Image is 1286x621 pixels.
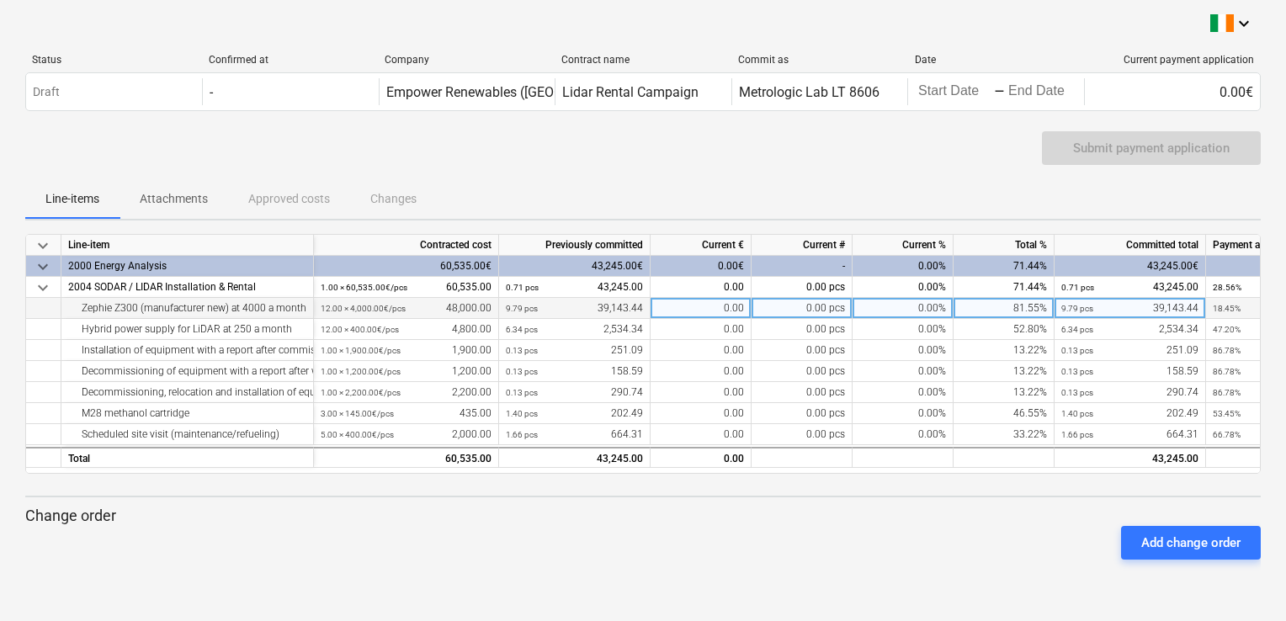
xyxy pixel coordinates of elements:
[1061,388,1093,397] small: 0.13 pcs
[1213,367,1241,376] small: 86.78%
[1061,430,1093,439] small: 1.66 pcs
[1141,532,1241,554] div: Add change order
[506,298,643,319] div: 39,143.44
[853,298,954,319] div: 0.00%
[68,361,306,382] div: Decommissioning of equipment with a report after works
[853,256,954,277] div: 0.00%
[321,448,492,470] div: 60,535.00
[954,424,1055,445] div: 33.22%
[651,447,752,468] div: 0.00
[752,382,853,403] div: 0.00 pcs
[506,346,538,355] small: 0.13 pcs
[752,235,853,256] div: Current #
[1061,304,1093,313] small: 9.79 pcs
[954,256,1055,277] div: 71.44%
[33,278,53,298] span: keyboard_arrow_down
[1061,283,1094,292] small: 0.71 pcs
[68,319,306,340] div: Hybrid power supply for LiDAR at 250 a month
[45,190,99,208] p: Line-items
[1055,447,1206,468] div: 43,245.00
[561,54,725,66] div: Contract name
[321,382,492,403] div: 2,200.00
[385,54,548,66] div: Company
[1061,382,1198,403] div: 290.74
[68,256,306,277] div: 2000 Energy Analysis
[321,367,401,376] small: 1.00 × 1,200.00€ / pcs
[506,409,538,418] small: 1.40 pcs
[915,80,994,103] input: Start Date
[1061,319,1198,340] div: 2,534.34
[33,236,53,256] span: keyboard_arrow_down
[853,319,954,340] div: 0.00%
[752,403,853,424] div: 0.00 pcs
[506,304,538,313] small: 9.79 pcs
[61,235,314,256] div: Line-item
[954,298,1055,319] div: 81.55%
[1213,304,1241,313] small: 18.45%
[994,87,1005,97] div: -
[1061,277,1198,298] div: 43,245.00
[321,325,399,334] small: 12.00 × 400.00€ / pcs
[954,403,1055,424] div: 46.55%
[752,277,853,298] div: 0.00 pcs
[752,298,853,319] div: 0.00 pcs
[314,235,499,256] div: Contracted cost
[1005,80,1084,103] input: End Date
[1061,346,1093,355] small: 0.13 pcs
[1061,340,1198,361] div: 251.09
[321,424,492,445] div: 2,000.00
[853,361,954,382] div: 0.00%
[506,325,538,334] small: 6.34 pcs
[140,190,208,208] p: Attachments
[752,319,853,340] div: 0.00 pcs
[68,424,306,445] div: Scheduled site visit (maintenance/refueling)
[651,319,752,340] div: 0.00
[321,319,492,340] div: 4,800.00
[1234,13,1254,34] i: keyboard_arrow_down
[1091,54,1254,66] div: Current payment application
[853,424,954,445] div: 0.00%
[506,403,643,424] div: 202.49
[853,403,954,424] div: 0.00%
[739,84,879,100] div: Metrologic Lab LT 8606
[506,319,643,340] div: 2,534.34
[651,382,752,403] div: 0.00
[752,340,853,361] div: 0.00 pcs
[738,54,901,66] div: Commit as
[1213,430,1241,439] small: 66.78%
[1213,346,1241,355] small: 86.78%
[651,403,752,424] div: 0.00
[506,361,643,382] div: 158.59
[506,388,538,397] small: 0.13 pcs
[651,298,752,319] div: 0.00
[321,430,394,439] small: 5.00 × 400.00€ / pcs
[853,277,954,298] div: 0.00%
[321,298,492,319] div: 48,000.00
[1213,325,1241,334] small: 47.20%
[506,340,643,361] div: 251.09
[915,54,1078,66] div: Date
[1061,424,1198,445] div: 664.31
[321,277,492,298] div: 60,535.00
[321,346,401,355] small: 1.00 × 1,900.00€ / pcs
[321,409,394,418] small: 3.00 × 145.00€ / pcs
[321,304,406,313] small: 12.00 × 4,000.00€ / pcs
[386,84,704,100] div: Empower Renewables ([GEOGRAPHIC_DATA]) Limited
[853,340,954,361] div: 0.00%
[651,340,752,361] div: 0.00
[61,447,314,468] div: Total
[1061,409,1093,418] small: 1.40 pcs
[209,54,372,66] div: Confirmed at
[321,340,492,361] div: 1,900.00
[853,382,954,403] div: 0.00%
[506,277,643,298] div: 43,245.00
[752,256,853,277] div: -
[25,506,1261,526] p: Change order
[68,277,306,298] div: 2004 SODAR / LIDAR Installation & Rental
[1121,526,1261,560] button: Add change order
[1213,409,1241,418] small: 53.45%
[33,257,53,277] span: keyboard_arrow_down
[1084,78,1260,105] div: 0.00€
[33,83,60,101] p: Draft
[321,283,407,292] small: 1.00 × 60,535.00€ / pcs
